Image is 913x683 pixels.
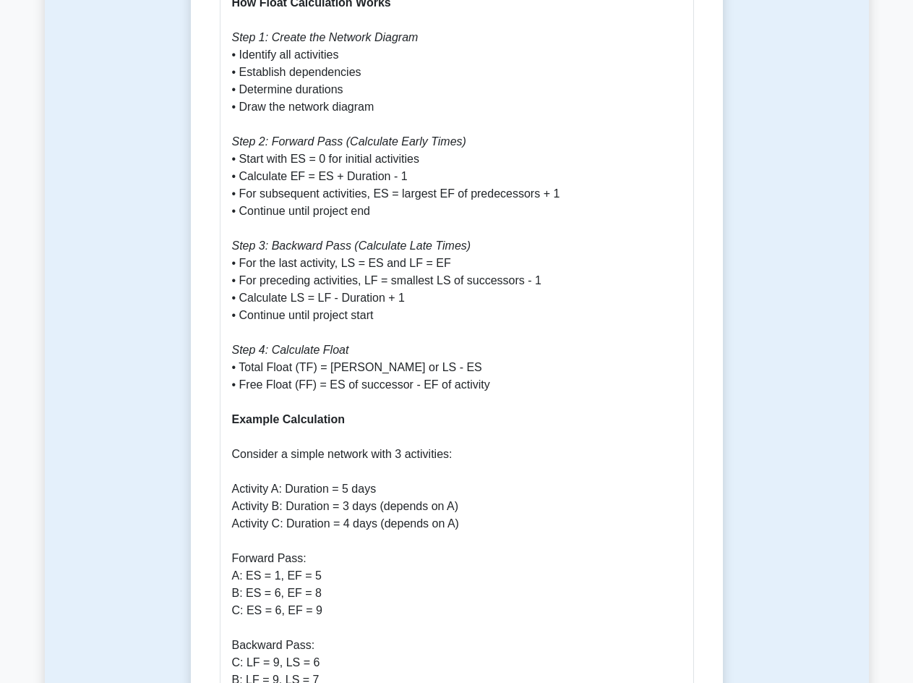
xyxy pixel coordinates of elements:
i: Step 2: Forward Pass (Calculate Early Times) [232,135,466,148]
i: Step 1: Create the Network Diagram [232,31,419,43]
b: Example Calculation [232,413,346,425]
i: Step 4: Calculate Float [232,344,349,356]
i: Step 3: Backward Pass (Calculate Late Times) [232,239,471,252]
